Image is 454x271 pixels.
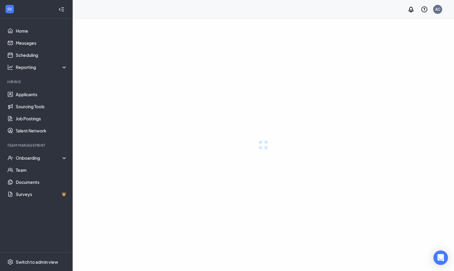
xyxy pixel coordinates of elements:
a: Documents [16,176,67,188]
svg: Settings [7,259,13,265]
a: Team [16,164,67,176]
a: Scheduling [16,49,67,61]
div: Reporting [16,64,68,70]
svg: QuestionInfo [421,6,428,13]
svg: Collapse [58,6,64,12]
div: Onboarding [16,155,68,161]
a: Home [16,25,67,37]
div: Team Management [7,143,66,148]
svg: Notifications [407,6,415,13]
a: Job Postings [16,113,67,125]
svg: UserCheck [7,155,13,161]
svg: WorkstreamLogo [7,6,13,12]
div: AC [435,7,440,12]
div: Switch to admin view [16,259,58,265]
a: Applicants [16,88,67,100]
svg: Analysis [7,64,13,70]
a: Messages [16,37,67,49]
a: Sourcing Tools [16,100,67,113]
div: Hiring [7,79,66,84]
a: Talent Network [16,125,67,137]
div: Open Intercom Messenger [433,250,448,265]
a: SurveysCrown [16,188,67,200]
